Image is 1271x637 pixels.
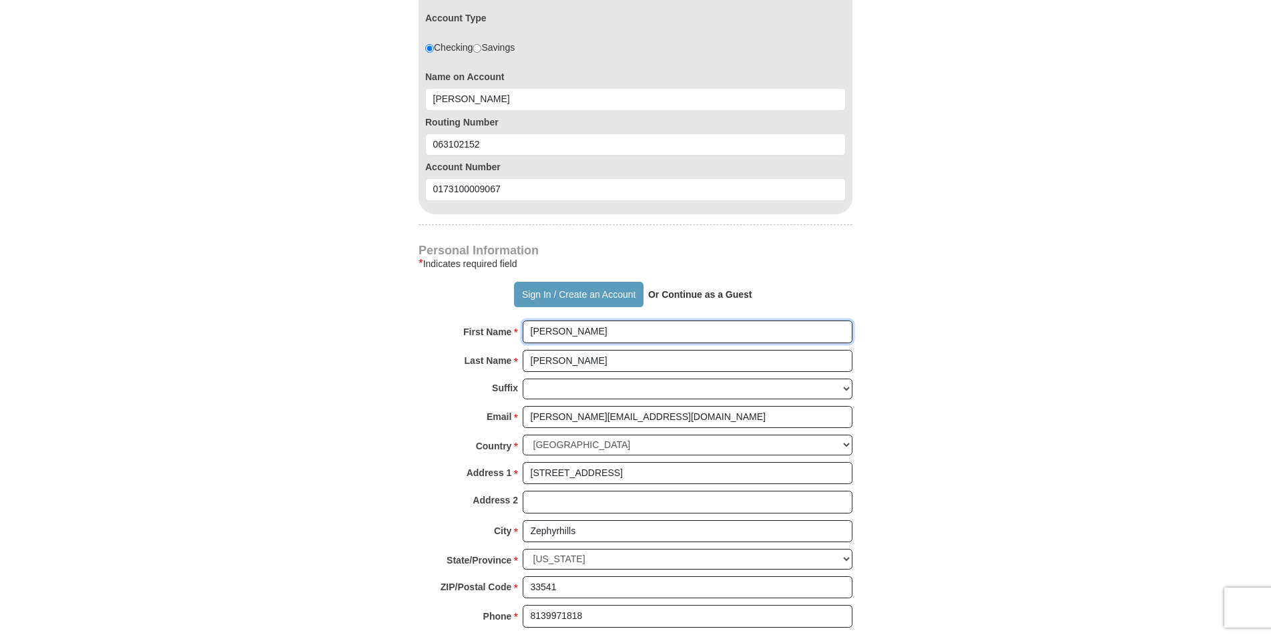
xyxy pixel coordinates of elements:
label: Name on Account [425,70,846,83]
div: Indicates required field [419,256,852,272]
strong: ZIP/Postal Code [441,578,512,596]
strong: Suffix [492,379,518,397]
strong: Last Name [465,351,512,370]
strong: Address 2 [473,491,518,509]
strong: Address 1 [467,463,512,482]
label: Routing Number [425,116,846,129]
strong: First Name [463,323,511,341]
div: Checking Savings [425,41,515,54]
strong: City [494,521,511,540]
strong: Country [476,437,512,455]
strong: Email [487,407,511,426]
label: Account Type [425,11,487,25]
button: Sign In / Create an Account [514,282,643,307]
label: Account Number [425,160,846,174]
strong: Or Continue as a Guest [648,289,752,300]
strong: Phone [483,607,512,626]
strong: State/Province [447,551,511,570]
h4: Personal Information [419,245,852,256]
